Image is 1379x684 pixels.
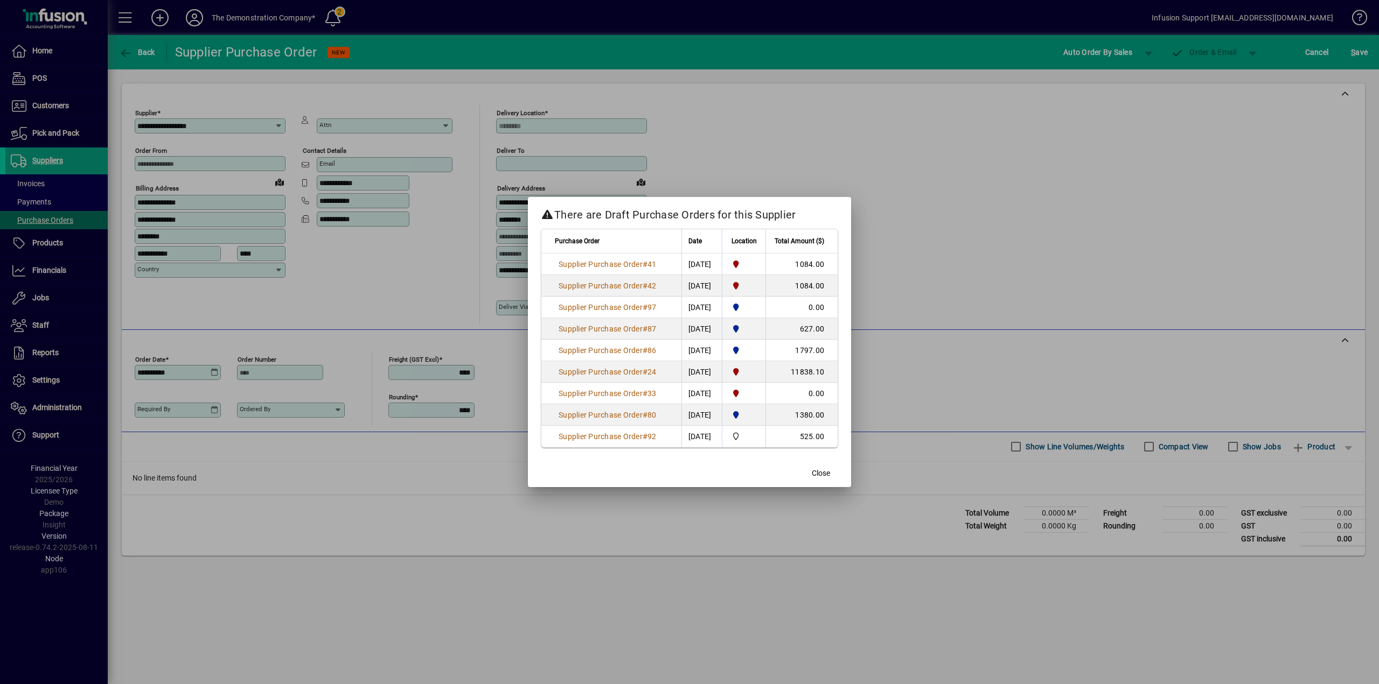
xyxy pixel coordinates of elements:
[647,368,657,376] span: 24
[681,275,722,297] td: [DATE]
[729,280,758,292] span: Christchurch
[647,303,657,312] span: 97
[765,426,838,447] td: 525.00
[647,346,657,355] span: 86
[643,303,647,312] span: #
[555,258,660,270] a: Supplier Purchase Order#41
[559,303,643,312] span: Supplier Purchase Order
[559,389,643,398] span: Supplier Purchase Order
[555,280,660,292] a: Supplier Purchase Order#42
[559,281,643,290] span: Supplier Purchase Order
[681,318,722,340] td: [DATE]
[555,409,660,421] a: Supplier Purchase Order#80
[681,383,722,404] td: [DATE]
[729,366,758,378] span: Christchurch
[647,389,657,398] span: 33
[765,361,838,383] td: 11838.10
[681,253,722,275] td: [DATE]
[681,297,722,318] td: [DATE]
[555,344,660,356] a: Supplier Purchase Order#86
[647,260,657,269] span: 41
[688,235,702,247] span: Date
[729,258,758,270] span: Christchurch
[643,346,647,355] span: #
[765,340,838,361] td: 1797.00
[765,383,838,404] td: 0.00
[765,318,838,340] td: 627.00
[647,411,657,419] span: 80
[729,387,758,399] span: Christchurch
[559,432,643,441] span: Supplier Purchase Order
[528,197,851,228] h2: There are Draft Purchase Orders for this Supplier
[804,463,838,483] button: Close
[812,468,830,479] span: Close
[555,387,660,399] a: Supplier Purchase Order#33
[643,260,647,269] span: #
[559,325,643,333] span: Supplier Purchase Order
[732,235,757,247] span: Location
[643,368,647,376] span: #
[555,366,660,378] a: Supplier Purchase Order#24
[643,325,647,333] span: #
[643,411,647,419] span: #
[555,301,660,313] a: Supplier Purchase Order#97
[729,344,758,356] span: Auckland
[765,275,838,297] td: 1084.00
[647,325,657,333] span: 87
[681,340,722,361] td: [DATE]
[765,404,838,426] td: 1380.00
[729,301,758,313] span: Auckland
[729,323,758,335] span: Auckland
[559,346,643,355] span: Supplier Purchase Order
[681,404,722,426] td: [DATE]
[647,432,657,441] span: 92
[681,361,722,383] td: [DATE]
[559,260,643,269] span: Supplier Purchase Order
[555,323,660,335] a: Supplier Purchase Order#87
[647,281,657,290] span: 42
[765,253,838,275] td: 1084.00
[765,297,838,318] td: 0.00
[643,432,647,441] span: #
[729,409,758,421] span: Auckland
[775,235,824,247] span: Total Amount ($)
[559,368,643,376] span: Supplier Purchase Order
[729,431,758,442] span: Central
[555,431,660,442] a: Supplier Purchase Order#92
[643,389,647,398] span: #
[559,411,643,419] span: Supplier Purchase Order
[555,235,600,247] span: Purchase Order
[643,281,647,290] span: #
[681,426,722,447] td: [DATE]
